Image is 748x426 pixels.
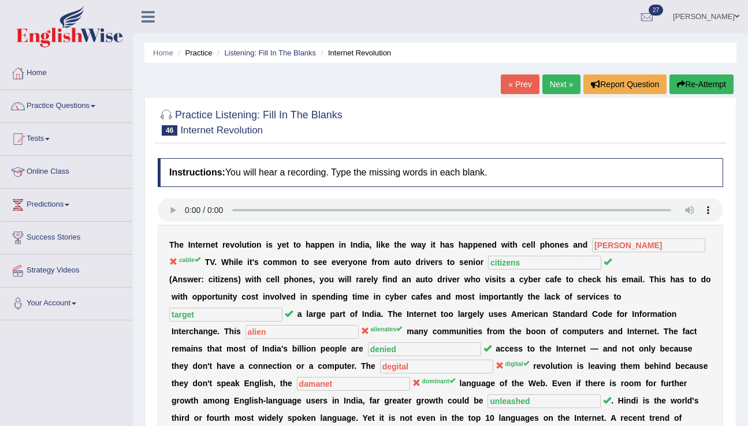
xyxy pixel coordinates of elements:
[402,240,407,249] b: e
[312,275,315,284] b: ,
[463,240,468,249] b: a
[179,240,184,249] b: e
[492,240,497,249] b: d
[195,240,198,249] b: t
[220,275,224,284] b: z
[197,292,202,301] b: p
[659,275,661,284] b: i
[209,275,213,284] b: c
[215,240,218,249] b: t
[374,257,377,267] b: r
[218,275,220,284] b: i
[241,240,247,249] b: u
[158,107,343,136] h2: Practice Listening: Fill In The Blanks
[1,156,132,185] a: Online Class
[318,47,391,58] li: Internet Revolution
[424,257,426,267] b: i
[221,257,229,267] b: W
[475,257,481,267] b: o
[542,74,580,94] a: Next »
[183,275,187,284] b: s
[661,275,666,284] b: s
[592,238,705,252] input: blank
[193,275,198,284] b: e
[634,275,638,284] b: a
[597,275,601,284] b: k
[345,257,348,267] b: r
[247,257,250,267] b: i
[675,275,680,284] b: a
[158,158,723,187] h4: You will hear a recording. Type the missing words in each blank.
[560,240,564,249] b: e
[233,292,237,301] b: y
[640,275,642,284] b: l
[228,292,230,301] b: i
[210,257,214,267] b: V
[1,90,132,119] a: Practice Questions
[496,275,498,284] b: i
[680,275,684,284] b: s
[224,48,316,57] a: Listening: Fill In The Blanks
[613,275,617,284] b: s
[611,275,613,284] b: i
[508,240,510,249] b: i
[365,240,370,249] b: a
[706,275,711,284] b: o
[315,240,320,249] b: p
[578,240,583,249] b: n
[557,275,561,284] b: e
[356,275,359,284] b: r
[438,257,443,267] b: s
[564,240,569,249] b: s
[319,275,324,284] b: y
[526,240,531,249] b: e
[428,275,433,284] b: o
[169,275,172,284] b: (
[1,222,132,251] a: Success Stories
[172,275,178,284] b: A
[180,292,183,301] b: t
[188,240,191,249] b: I
[203,240,206,249] b: r
[179,256,200,263] sup: cable
[215,275,218,284] b: t
[701,275,706,284] b: d
[247,240,250,249] b: t
[492,275,496,284] b: s
[302,257,304,267] b: t
[296,240,302,249] b: o
[459,240,464,249] b: h
[416,257,421,267] b: d
[348,257,353,267] b: y
[240,240,242,249] b: l
[192,292,198,301] b: o
[277,275,280,284] b: l
[374,275,378,284] b: y
[175,47,212,58] li: Practice
[321,292,326,301] b: e
[510,275,515,284] b: a
[206,240,211,249] b: n
[583,240,588,249] b: d
[569,275,574,284] b: o
[371,275,374,284] b: l
[263,257,268,267] b: c
[311,240,315,249] b: a
[325,240,329,249] b: e
[293,240,296,249] b: t
[329,275,334,284] b: u
[351,240,353,249] b: I
[277,240,282,249] b: y
[445,240,449,249] b: a
[224,275,229,284] b: e
[406,257,411,267] b: o
[162,125,177,136] span: 46
[332,257,336,267] b: e
[300,292,303,301] b: i
[377,257,382,267] b: o
[376,240,378,249] b: l
[294,275,299,284] b: o
[430,240,433,249] b: i
[286,240,289,249] b: t
[367,275,371,284] b: e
